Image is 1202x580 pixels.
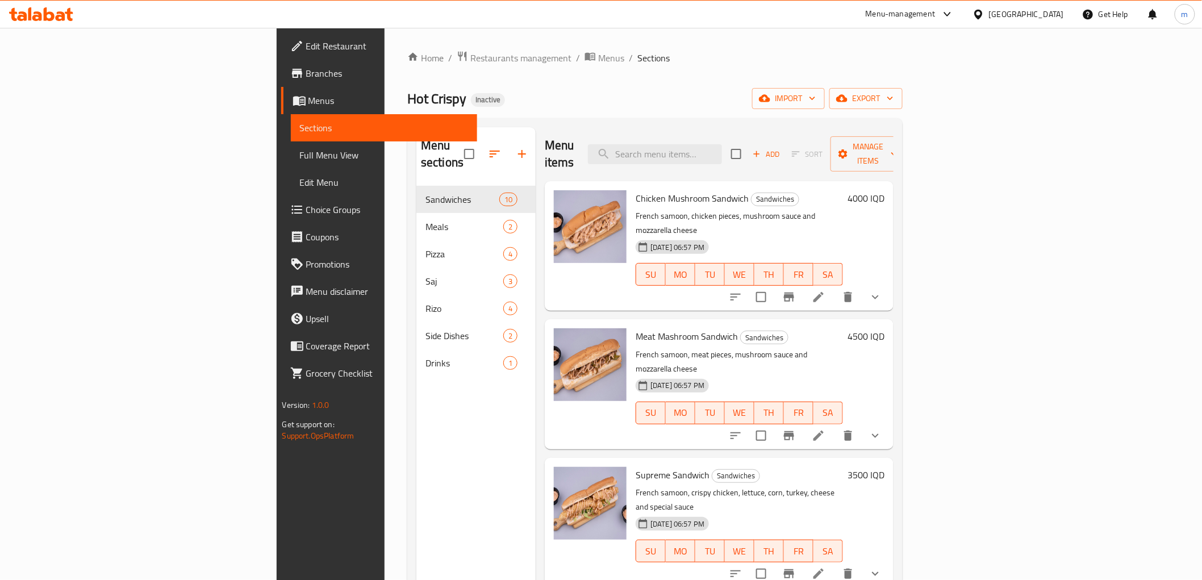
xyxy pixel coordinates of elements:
li: / [629,51,633,65]
button: TH [754,402,784,424]
button: sort-choices [722,422,749,449]
div: items [503,356,517,370]
span: Select all sections [457,142,481,166]
span: Meals [425,220,503,233]
span: [DATE] 06:57 PM [646,519,709,529]
div: Sandwiches10 [416,186,536,213]
div: Menu-management [866,7,936,21]
button: show more [862,283,889,311]
a: Upsell [281,305,477,332]
div: items [503,302,517,315]
span: Menus [308,94,468,107]
span: MO [670,266,691,283]
span: Drinks [425,356,503,370]
div: [GEOGRAPHIC_DATA] [989,8,1064,20]
span: 4 [504,249,517,260]
div: Side Dishes [425,329,503,343]
a: Restaurants management [457,51,571,65]
button: WE [725,540,754,562]
a: Coupons [281,223,477,251]
span: Promotions [306,257,468,271]
span: MO [670,543,691,560]
div: items [503,274,517,288]
span: TU [700,266,720,283]
span: WE [729,543,750,560]
span: SU [641,543,661,560]
span: Choice Groups [306,203,468,216]
button: FR [784,402,813,424]
span: Restaurants management [470,51,571,65]
p: French samoon, crispy chicken, lettuce, corn, turkey, cheese and special sauce [636,486,843,514]
span: m [1182,8,1188,20]
button: FR [784,540,813,562]
div: Saj [425,274,503,288]
a: Edit Menu [291,169,477,196]
button: sort-choices [722,283,749,311]
span: Coupons [306,230,468,244]
button: Add [748,145,784,163]
span: Manage items [840,140,898,168]
span: Select to update [749,285,773,309]
span: TH [759,404,779,421]
div: items [503,220,517,233]
span: [DATE] 06:57 PM [646,242,709,253]
span: 2 [504,331,517,341]
button: TH [754,263,784,286]
div: Sandwiches [425,193,499,206]
span: Menus [598,51,624,65]
span: Sections [637,51,670,65]
a: Menus [281,87,477,114]
a: Grocery Checklist [281,360,477,387]
span: Sandwiches [712,469,759,482]
button: TH [754,540,784,562]
span: Rizo [425,302,503,315]
a: Full Menu View [291,141,477,169]
a: Edit Restaurant [281,32,477,60]
div: Sandwiches [712,469,760,483]
span: Inactive [471,95,505,105]
span: Sandwiches [741,331,788,344]
button: MO [666,263,695,286]
button: SU [636,402,666,424]
span: Grocery Checklist [306,366,468,380]
span: TU [700,404,720,421]
button: export [829,88,903,109]
div: Inactive [471,93,505,107]
div: Sandwiches [751,193,799,206]
span: Full Menu View [300,148,468,162]
span: TH [759,543,779,560]
span: Sandwiches [752,193,799,206]
a: Edit menu item [812,290,825,304]
svg: Show Choices [869,429,882,443]
button: SA [813,540,843,562]
h2: Menu items [545,137,574,171]
button: delete [834,422,862,449]
a: Promotions [281,251,477,278]
div: items [503,329,517,343]
div: Pizza4 [416,240,536,268]
h6: 4000 IQD [848,190,884,206]
span: Branches [306,66,468,80]
img: Supreme Sandwich [554,467,627,540]
span: Add item [748,145,784,163]
button: TU [695,263,725,286]
span: MO [670,404,691,421]
span: Version: [282,398,310,412]
span: SA [818,404,838,421]
span: 3 [504,276,517,287]
a: Menu disclaimer [281,278,477,305]
nav: breadcrumb [407,51,903,65]
div: items [503,247,517,261]
a: Branches [281,60,477,87]
span: Pizza [425,247,503,261]
button: import [752,88,825,109]
span: 1.0.0 [312,398,329,412]
span: Chicken Mushroom Sandwich [636,190,749,207]
span: Select to update [749,424,773,448]
span: TU [700,543,720,560]
li: / [576,51,580,65]
span: 4 [504,303,517,314]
